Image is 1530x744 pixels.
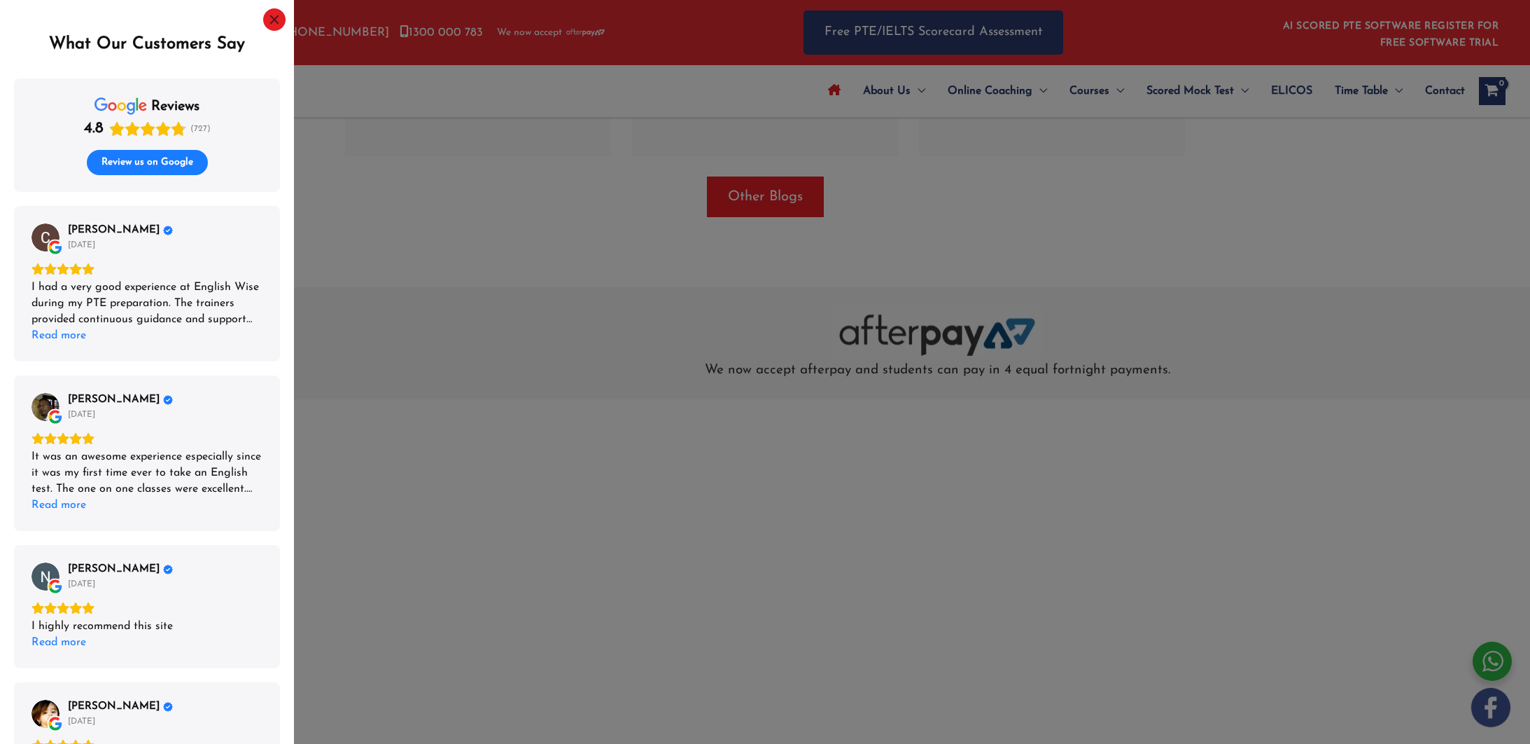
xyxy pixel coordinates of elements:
[14,34,280,56] div: What Our Customers Say
[263,8,286,31] button: Close
[31,223,59,252] a: View on Google
[163,226,173,235] div: Verified Customer
[31,263,262,275] div: Rating: 5.0 out of 5
[31,563,59,591] a: View on Google
[163,702,173,712] div: Verified Customer
[84,119,104,139] div: 4.8
[31,328,86,344] div: Read more
[31,432,262,445] div: Rating: 5.0 out of 5
[151,97,199,116] div: reviews
[68,409,95,420] div: [DATE]
[163,565,173,574] div: Verified Customer
[31,497,86,514] div: Read more
[31,449,262,497] div: It was an awesome experience especially since it was my first time ever to take an English test. ...
[101,156,193,169] span: Review us on Google
[31,602,262,614] div: Rating: 5.0 out of 5
[68,579,95,590] div: [DATE]
[68,394,160,406] span: [PERSON_NAME]
[68,563,173,576] a: Review by Nabila Idrees
[31,563,59,591] img: Nabila Idrees
[31,619,262,635] div: I highly recommend this site
[68,224,160,237] span: [PERSON_NAME]
[68,240,95,251] div: [DATE]
[31,280,262,328] div: I had a very good experience at English Wise during my PTE preparation. The trainers provided con...
[68,563,160,576] span: [PERSON_NAME]
[68,224,173,237] a: Review by Chimi Zam
[87,150,208,175] button: Review us on Google
[68,716,95,727] div: [DATE]
[31,635,86,651] div: Read more
[31,393,59,421] img: Arvin Durgapersad
[68,701,173,713] a: Review by Harneet Kaur
[31,393,59,421] a: View on Google
[31,223,59,252] img: Chimi Zam
[84,119,186,139] div: Rating: 4.8 out of 5
[163,395,173,405] div: Verified Customer
[68,394,173,406] a: Review by Arvin Durgapersad
[31,700,59,728] img: Harneet Kaur
[31,700,59,728] a: View on Google
[68,701,160,713] span: [PERSON_NAME]
[190,124,211,134] span: (727)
